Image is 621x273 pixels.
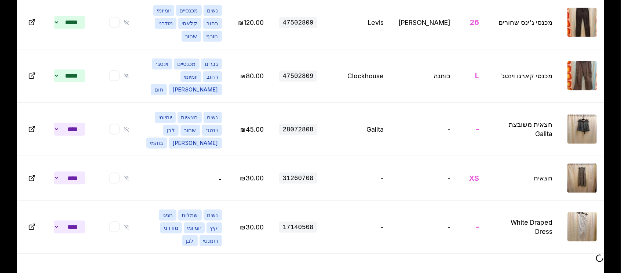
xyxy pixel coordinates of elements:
span: קלאסי [178,18,201,29]
span: ערוך מחיר [240,223,264,231]
span: חצאיות [178,112,202,123]
td: - [391,156,458,200]
td: - [325,200,391,254]
td: - [325,156,391,200]
span: וינטג׳ [152,59,172,70]
td: כותנה [391,49,458,102]
span: [PERSON_NAME] [169,138,222,149]
span: יומיומי [155,112,176,123]
span: מכנסיים [174,59,200,70]
span: ערוך מחיר [240,126,264,133]
span: לבן [163,125,179,136]
span: 47502809 [279,17,317,28]
td: - [391,102,458,156]
span: מודרני [155,18,176,29]
img: מכנסי ג'ינס שחורים [567,8,597,37]
div: - [144,175,222,184]
span: שחור [180,125,200,136]
span: יומיומי [184,222,205,233]
td: Clockhouse [325,49,391,102]
span: מכנסיים [176,5,202,16]
span: 17140508 [279,222,317,233]
span: 28072808 [279,124,317,135]
span: רומנטי [200,235,222,246]
td: חצאית [486,156,560,200]
span: נשים [204,112,222,123]
img: מכנסי קארגו וינטג' [567,61,597,90]
button: Open in new tab [25,220,39,234]
span: לבן [182,235,198,246]
button: Open in new tab [25,171,39,186]
span: נשים [204,5,222,16]
span: ערוך מחיר [238,19,264,26]
span: ערוך מחיר [240,72,264,80]
span: גברים [201,59,222,70]
td: - [458,102,487,156]
td: L [458,49,487,102]
span: יומיומי [180,71,201,82]
td: Galita [325,102,391,156]
td: XS [458,156,487,200]
button: Open in new tab [25,122,39,136]
span: [PERSON_NAME] [169,84,222,95]
span: יומיומי [153,5,174,16]
td: מכנסי קארגו וינטג' [486,49,560,102]
span: ערוך מחיר [240,174,264,182]
td: - [458,200,487,254]
img: White Draped Dress [567,212,597,242]
span: 47502809 [279,71,317,82]
span: חורף [203,31,222,42]
span: חום [151,84,167,95]
span: נשים [204,210,222,221]
span: רחוב [203,18,222,29]
span: 31260708 [279,173,317,184]
button: Open in new tab [25,15,39,30]
td: White Draped Dress [486,200,560,254]
td: - [391,200,458,254]
img: חצאית משובצת Galita [567,115,597,144]
img: חצאית [567,164,597,193]
span: שחור [182,31,201,42]
span: קיץ [207,222,222,233]
span: רחוב [203,71,222,82]
span: שמלות [178,210,202,221]
span: מודרני [160,222,182,233]
span: חגיגי [159,210,176,221]
span: בוהמי [146,138,167,149]
td: חצאית משובצת Galita [486,102,560,156]
span: וינטג׳ [202,125,222,136]
button: Open in new tab [25,68,39,83]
